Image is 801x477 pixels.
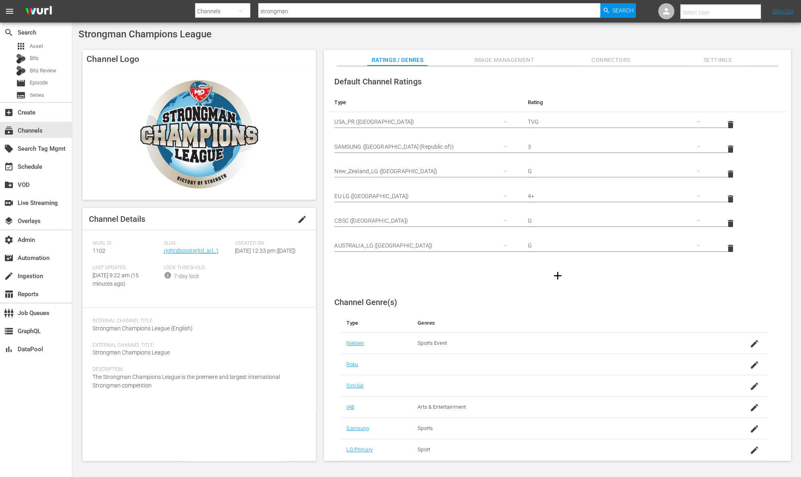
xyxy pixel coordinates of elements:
th: Rating [521,93,715,112]
span: [DATE] 9:22 am (15 minutes ago) [93,272,139,287]
span: Wurl ID: [93,240,160,247]
button: delete [721,239,740,258]
table: simple table [328,93,787,260]
span: 1102 [93,248,105,254]
div: AUSTRALIA_LG ([GEOGRAPHIC_DATA]) [334,234,515,257]
span: External Channel Title: [93,342,302,349]
th: Type [340,313,411,333]
a: rightsboosterltd_scl_1 [164,248,219,254]
span: Created On: [235,240,302,247]
span: Search [4,28,14,37]
span: Slug: [164,240,231,247]
span: Lock Threshold: [164,265,231,271]
span: Default Channel Ratings [334,77,421,86]
div: 4+ [528,185,708,207]
div: 3 [528,135,708,158]
a: IAB [346,404,354,410]
a: LG Primary [346,446,372,452]
span: edit [297,215,307,224]
div: G [528,234,708,257]
span: Strongman Champions League [93,349,170,356]
th: Genres [411,313,719,333]
a: Nielsen [346,340,364,346]
span: Overlays [4,216,14,226]
button: delete [721,115,740,134]
span: Internal Channel Title: [93,318,302,324]
span: Channel Details [89,214,145,224]
button: edit [292,210,312,229]
span: Bits Review [30,67,56,75]
div: New_Zealand_LG ([GEOGRAPHIC_DATA]) [334,160,515,182]
span: Settings [687,55,747,65]
span: Strongman Champions League [78,29,212,40]
span: Description: [93,366,302,373]
span: delete [726,194,735,204]
span: Search Tag Mgmt [4,144,14,154]
span: delete [726,120,735,129]
span: DataPool [4,344,14,354]
span: Schedule [4,162,14,172]
img: ans4CAIJ8jUAAAAAAAAAAAAAAAAAAAAAAAAgQb4GAAAAAAAAAAAAAAAAAAAAAAAAJMjXAAAAAAAAAAAAAAAAAAAAAAAAgAT5G... [19,2,58,21]
span: Bits [30,54,39,62]
a: Roku [346,361,358,367]
button: Search [600,3,636,18]
span: Series [30,91,44,99]
div: USA_PR ([GEOGRAPHIC_DATA]) [334,111,515,133]
span: delete [726,244,735,253]
a: Sign Out [772,8,793,14]
div: G [528,160,708,182]
span: Channel Genre(s) [334,297,397,307]
div: EU LG ([GEOGRAPHIC_DATA]) [334,185,515,207]
span: Admin [4,235,14,245]
div: SAMSUNG ([GEOGRAPHIC_DATA] (Republic of)) [334,135,515,158]
span: Channels [4,126,14,135]
div: CBSC ([GEOGRAPHIC_DATA]) [334,209,515,232]
th: Type [328,93,521,112]
div: G [528,209,708,232]
span: Image Management [474,55,534,65]
span: Connectors [581,55,641,65]
span: Last Updated: [93,265,160,271]
span: Automation [4,253,14,263]
span: info [164,271,172,279]
span: Episode [16,78,26,88]
a: Sinclair [346,383,364,389]
span: Episode [30,79,48,87]
span: Strongman Champions League (English) [93,325,193,332]
button: delete [721,214,740,233]
span: Job Queues [4,308,14,318]
div: Bits [16,54,26,63]
button: delete [721,164,740,184]
span: Create [4,108,14,117]
span: Ingestion [4,271,14,281]
span: Asset [30,42,43,50]
span: Search [612,3,634,18]
span: Reports [4,289,14,299]
span: GraphQL [4,326,14,336]
span: [DATE] 12:33 pm ([DATE]) [235,248,296,254]
span: delete [726,144,735,154]
span: menu [5,6,14,16]
div: 7-day lock [174,272,199,280]
button: delete [721,189,740,209]
span: Live Streaming [4,198,14,208]
span: Ratings / Genres [367,55,428,65]
span: Asset [16,41,26,51]
div: Bits Review [16,66,26,76]
span: VOD [4,180,14,190]
button: delete [721,139,740,159]
span: delete [726,219,735,228]
span: The Strongman Champions League is the premiere and largest international Strongman competition [93,374,280,389]
div: TVG [528,111,708,133]
span: delete [726,169,735,179]
a: Samsung [346,425,369,431]
img: Strongman Champions League [82,68,316,199]
span: Series [16,90,26,100]
h4: Channel Logo [82,50,316,68]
